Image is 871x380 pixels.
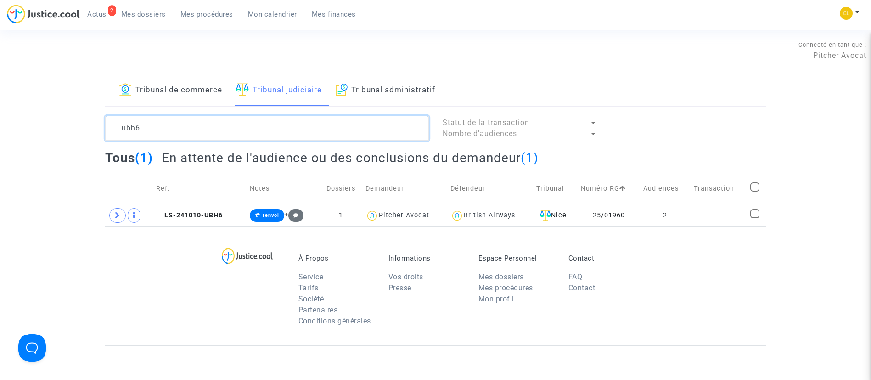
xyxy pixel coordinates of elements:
p: Informations [388,254,465,262]
a: Mes procédures [173,7,241,21]
a: Tarifs [298,284,319,292]
div: British Airways [464,211,515,219]
a: Mes finances [304,7,363,21]
span: (1) [521,150,539,165]
span: LS-241010-UBH6 [156,211,223,219]
span: Mes finances [312,10,356,18]
span: Mes procédures [180,10,233,18]
div: Pitcher Avocat [379,211,429,219]
td: Demandeur [362,172,447,205]
span: Statut de la transaction [443,118,529,127]
a: Mes dossiers [478,272,524,281]
a: Tribunal de commerce [119,75,222,106]
td: Notes [247,172,320,205]
span: renvoi [263,212,279,218]
p: Contact [568,254,645,262]
img: logo-lg.svg [222,248,273,264]
img: jc-logo.svg [7,5,80,23]
img: icon-user.svg [450,209,464,222]
span: (1) [135,150,153,165]
a: Tribunal administratif [336,75,436,106]
h2: En attente de l'audience ou des conclusions du demandeur [162,150,539,166]
span: Nombre d'audiences [443,129,517,138]
td: Tribunal [533,172,578,205]
p: Espace Personnel [478,254,555,262]
span: Actus [87,10,107,18]
td: Réf. [153,172,247,205]
a: Mon calendrier [241,7,304,21]
img: icon-user.svg [365,209,379,222]
img: icon-archive.svg [336,83,348,96]
a: Mes procédures [478,284,533,292]
td: Numéro RG [578,172,640,205]
td: Transaction [691,172,747,205]
a: Mes dossiers [114,7,173,21]
a: 2Actus [80,7,114,21]
a: FAQ [568,272,583,281]
a: Service [298,272,324,281]
span: + [284,211,304,219]
td: Défendeur [447,172,533,205]
a: Contact [568,284,596,292]
h2: Tous [105,150,153,166]
a: Société [298,295,324,303]
a: Conditions générales [298,317,371,325]
img: icon-faciliter-sm.svg [236,83,249,96]
a: Presse [388,284,411,292]
td: 2 [640,205,691,226]
td: 25/01960 [578,205,640,226]
iframe: Help Scout Beacon - Open [18,334,46,362]
td: Dossiers [320,172,362,205]
span: Mes dossiers [121,10,166,18]
td: Audiences [640,172,691,205]
span: Mon calendrier [248,10,297,18]
div: 2 [108,5,116,16]
p: À Propos [298,254,375,262]
a: Tribunal judiciaire [236,75,322,106]
img: 6fca9af68d76bfc0a5525c74dfee314f [840,7,853,20]
div: Nice [536,210,574,221]
span: Connecté en tant que : [798,41,866,48]
img: icon-faciliter-sm.svg [540,210,551,221]
a: Mon profil [478,295,514,303]
td: 1 [320,205,362,226]
a: Vos droits [388,272,423,281]
a: Partenaires [298,306,338,314]
img: icon-banque.svg [119,83,132,96]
